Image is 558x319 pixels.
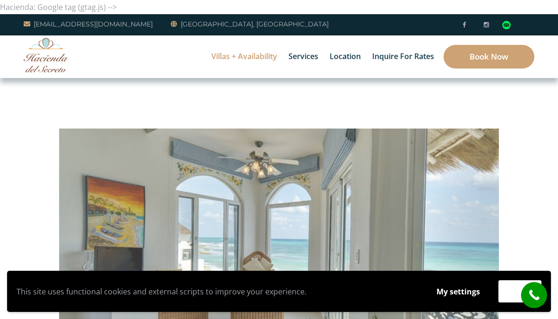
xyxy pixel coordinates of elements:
p: This site uses functional cookies and external scripts to improve your experience. [17,285,418,299]
i: call [523,285,545,306]
a: Villas + Availability [207,35,282,78]
a: [GEOGRAPHIC_DATA], [GEOGRAPHIC_DATA] [171,18,329,30]
a: Services [284,35,323,78]
a: Inquire for Rates [367,35,439,78]
img: Awesome Logo [24,38,69,72]
img: Tripadvisor_logomark.svg [502,21,511,29]
button: Accept [498,280,541,302]
a: Location [325,35,366,78]
button: My settings [427,281,489,302]
a: [EMAIL_ADDRESS][DOMAIN_NAME] [24,18,153,30]
div: Read traveler reviews on Tripadvisor [502,21,511,29]
a: call [521,282,547,308]
a: Book Now [444,45,534,69]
